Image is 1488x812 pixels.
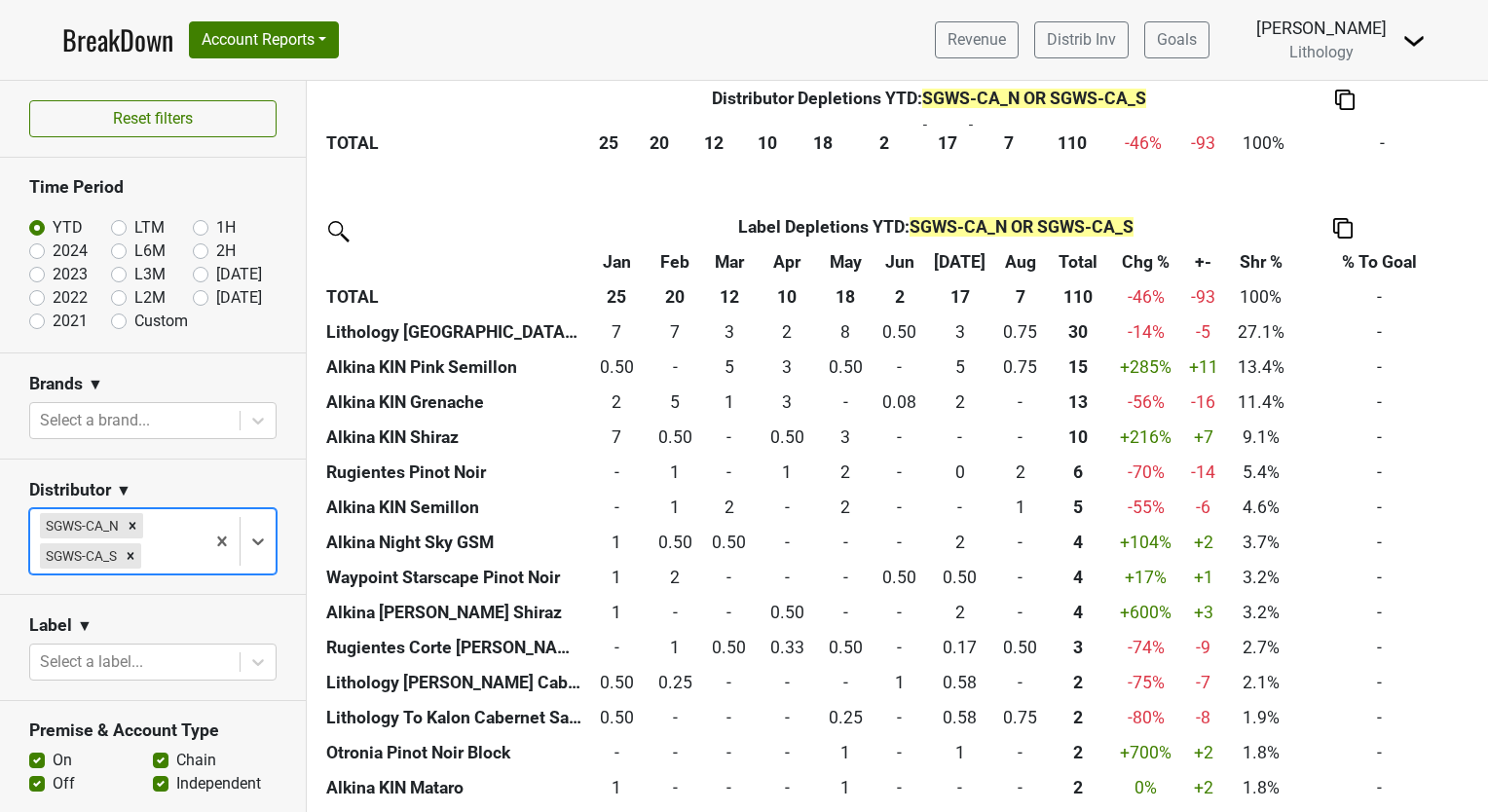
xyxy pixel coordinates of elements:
[823,319,868,345] div: 8
[707,319,752,345] div: 3
[633,81,1226,116] th: Distributor Depletions YTD :
[590,565,643,590] div: 1
[590,354,643,380] div: 0.50
[321,595,586,630] th: Alkina [PERSON_NAME] Shiraz
[998,530,1043,555] div: -
[652,530,697,555] div: 0.50
[40,513,122,538] div: SGWS-CA_N
[134,263,166,286] label: L3M
[1109,455,1182,490] td: -70 %
[818,279,873,314] th: 18
[53,263,88,286] label: 2023
[1048,525,1109,560] th: 4.083
[586,385,648,420] td: 1.5
[1298,490,1462,525] td: -
[702,244,757,279] th: Mar: activate to sort column ascending
[134,286,166,310] label: L2M
[321,214,353,245] img: filter
[586,420,648,455] td: 6.5
[1187,319,1219,345] div: -5
[877,319,922,345] div: 0.50
[652,354,697,380] div: -
[762,389,814,415] div: 3
[648,244,702,279] th: Feb: activate to sort column ascending
[1187,530,1219,555] div: +2
[873,314,927,350] td: 0.5
[216,216,236,240] label: 1H
[652,389,697,415] div: 5
[1187,389,1219,415] div: -16
[1038,116,1108,151] th: Total: activate to sort column ascending
[702,279,757,314] th: 12
[1048,560,1109,595] th: 3.500
[648,279,702,314] th: 20
[1052,530,1104,555] div: 4
[702,560,757,595] td: 0
[584,126,633,161] th: 25
[998,319,1043,345] div: 0.75
[53,240,88,263] label: 2024
[1187,565,1219,590] div: +1
[321,420,586,455] th: Alkina KIN Shiraz
[993,385,1048,420] td: 0
[932,389,988,415] div: 2
[584,116,633,151] th: Jan: activate to sort column ascending
[853,116,914,151] th: Jun: activate to sort column ascending
[1048,490,1109,525] th: 5.083
[1048,279,1109,314] th: 110
[762,424,814,450] div: 0.50
[757,490,818,525] td: 0
[1224,279,1297,314] td: 100%
[981,116,1038,151] th: Aug: activate to sort column ascending
[823,460,868,485] div: 2
[686,116,742,151] th: Mar: activate to sort column ascending
[1187,354,1219,380] div: +11
[932,424,988,450] div: -
[590,600,643,625] div: 1
[1298,525,1462,560] td: -
[586,455,648,490] td: 0
[1048,314,1109,350] th: 29.917
[1298,314,1462,350] td: -
[1298,560,1462,595] td: -
[927,525,993,560] td: 2
[1224,490,1297,525] td: 4.6%
[53,310,88,333] label: 2021
[1109,244,1182,279] th: Chg %: activate to sort column ascending
[757,525,818,560] td: 0
[120,543,141,569] div: Remove SGWS-CA_S
[1109,420,1182,455] td: +216 %
[818,525,873,560] td: 0
[1224,595,1297,630] td: 3.2%
[648,385,702,420] td: 5
[648,350,702,385] td: 0
[873,525,927,560] td: 0
[702,314,757,350] td: 3
[586,560,648,595] td: 1
[1052,565,1104,590] div: 4
[998,389,1043,415] div: -
[1298,455,1462,490] td: -
[29,177,277,198] h3: Time Period
[993,455,1048,490] td: 2
[993,560,1048,595] td: 0
[652,495,697,520] div: 1
[927,595,993,630] td: 2
[29,480,111,500] h3: Distributor
[742,126,793,161] th: 10
[1298,350,1462,385] td: -
[762,319,814,345] div: 2
[993,314,1048,350] td: 0.75
[1226,126,1302,161] td: 100%
[1298,420,1462,455] td: -
[818,455,873,490] td: 2
[877,354,922,380] div: -
[993,490,1048,525] td: 1
[818,314,873,350] td: 8
[53,749,72,772] label: On
[321,385,586,420] th: Alkina KIN Grenache
[590,495,643,520] div: -
[922,89,1146,108] span: SGWS-CA_N OR SGWS-CA_S
[818,385,873,420] td: 0
[1298,385,1462,420] td: -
